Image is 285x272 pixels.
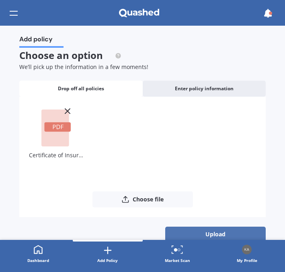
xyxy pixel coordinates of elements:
[27,256,49,264] div: Dashboard
[19,63,148,71] span: We’ll pick up the information in a few moments!
[212,240,282,269] a: ProfileMy Profile
[19,49,121,62] span: Choose an option
[143,240,212,269] a: Market Scan
[165,256,190,264] div: Market Scan
[73,240,142,269] a: Add Policy
[165,227,266,242] button: Upload
[97,256,118,264] div: Add Policy
[242,245,252,254] img: Profile
[175,86,234,91] span: Enter policy information
[58,86,104,91] span: Drop off all policies
[29,150,83,160] div: Certificate of Insurance.pdf
[92,191,193,207] button: Choose file
[237,256,257,264] div: My Profile
[3,240,73,269] a: Dashboard
[19,35,53,46] span: Add policy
